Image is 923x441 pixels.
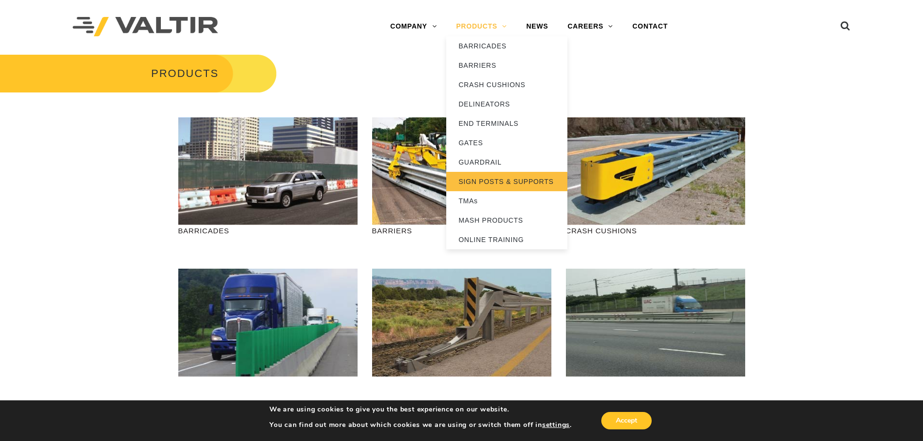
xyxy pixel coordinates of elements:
p: BARRICADES [178,225,358,236]
a: GUARDRAIL [446,152,567,172]
a: GATES [446,133,567,152]
a: ONLINE TRAINING [446,230,567,249]
p: You can find out more about which cookies we are using or switch them off in . [269,421,572,429]
a: MASH PRODUCTS [446,211,567,230]
a: SIGN POSTS & SUPPORTS [446,172,567,191]
p: We are using cookies to give you the best experience on our website. [269,405,572,414]
a: CONTACT [623,17,677,36]
button: Accept [601,412,652,429]
a: BARRIERS [446,56,567,75]
img: Valtir [73,17,218,37]
a: DELINEATORS [446,94,567,114]
a: COMPANY [380,17,446,36]
a: TMAs [446,191,567,211]
a: PRODUCTS [446,17,516,36]
button: settings [542,421,570,429]
a: NEWS [516,17,558,36]
a: CAREERS [558,17,623,36]
a: END TERMINALS [446,114,567,133]
p: CRASH CUSHIONS [566,225,745,236]
p: BARRIERS [372,225,551,236]
a: CRASH CUSHIONS [446,75,567,94]
a: BARRICADES [446,36,567,56]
